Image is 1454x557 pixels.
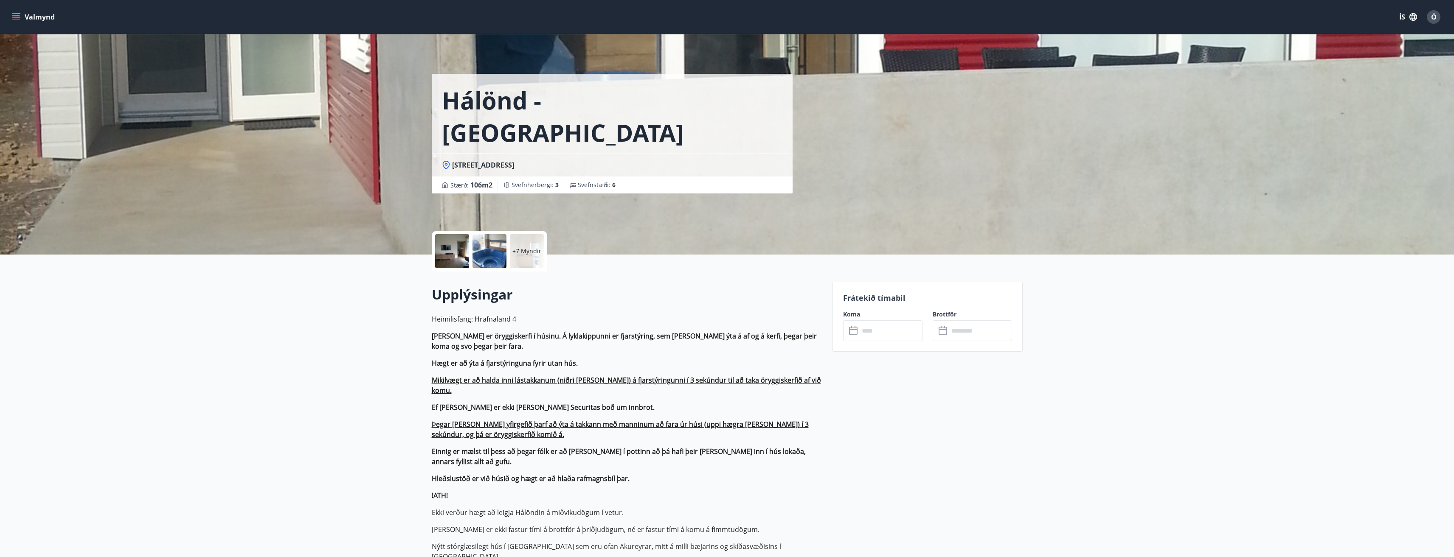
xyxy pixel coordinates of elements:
strong: Ef [PERSON_NAME] er ekki [PERSON_NAME] Securitas boð um innbrot. [432,403,655,412]
span: Ó [1431,12,1437,22]
p: Frátekið tímabil [843,292,1012,303]
span: [STREET_ADDRESS] [452,160,514,170]
p: Ekki verður hægt að leigja Hálöndin á miðvikudögum í vetur. [432,507,822,518]
h1: Hálönd - [GEOGRAPHIC_DATA] [442,84,782,148]
strong: !ATH! [432,491,448,500]
strong: [PERSON_NAME] er öryggiskerfi í húsinu. Á lyklakippunni er fjarstýring, sem [PERSON_NAME] ýta á a... [432,331,817,351]
span: 106 m2 [470,180,492,190]
button: Ó [1423,7,1444,27]
span: Svefnstæði : [578,181,616,189]
span: Stærð : [450,180,492,190]
h2: Upplýsingar [432,285,822,304]
strong: Hægt er að ýta á fjarstýringuna fyrir utan hús. [432,358,578,368]
span: 3 [555,181,559,189]
strong: Hleðslustöð er við húsið og hægt er að hlaða rafmagnsbíl þar. [432,474,630,483]
label: Brottför [933,310,1012,319]
p: Heimilisfang: Hrafnaland 4 [432,314,822,324]
ins: Mikilvægt er að halda inni lástakkanum (niðri [PERSON_NAME]) á fjarstýringunni í 3 sekúndur til a... [432,375,821,395]
button: menu [10,9,58,25]
strong: Einnig er mælst til þess að þegar fólk er að [PERSON_NAME] í pottinn að þá hafi þeir [PERSON_NAME... [432,447,806,466]
button: ÍS [1395,9,1422,25]
span: Svefnherbergi : [512,181,559,189]
span: 6 [612,181,616,189]
label: Koma [843,310,922,319]
ins: Þegar [PERSON_NAME] yfirgefið þarf að ýta á takkann með manninum að fara úr húsi (uppi hægra [PER... [432,420,809,439]
p: +7 Myndir [512,247,541,255]
p: [PERSON_NAME] er ekki fastur tími á brottför á þriðjudögum, né er fastur tími á komu á fimmtudögum. [432,524,822,535]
